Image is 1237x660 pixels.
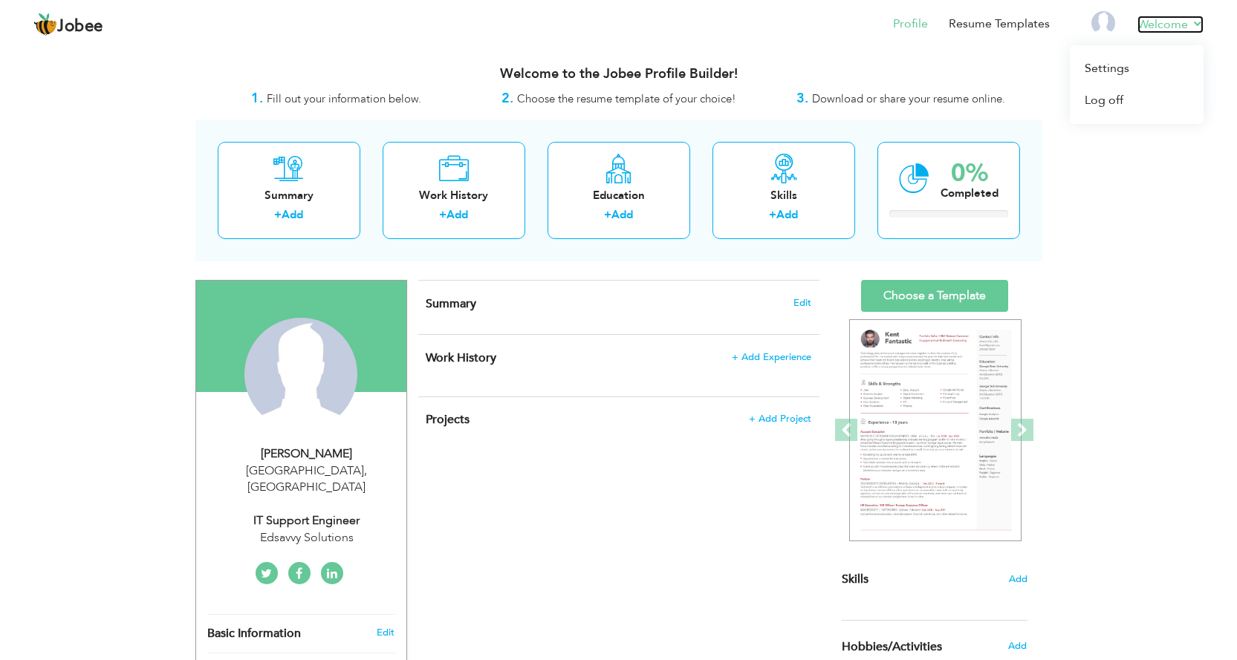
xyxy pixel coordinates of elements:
[1091,11,1115,35] img: Profile Img
[207,463,406,497] div: [GEOGRAPHIC_DATA] [GEOGRAPHIC_DATA]
[1008,639,1027,653] span: Add
[426,350,811,365] h4: This helps to show the companies you have worked for.
[559,188,678,203] div: Education
[724,188,843,203] div: Skills
[796,89,808,108] strong: 3.
[274,207,282,223] label: +
[941,161,999,186] div: 0%
[244,318,357,431] img: Asim Malik
[732,352,811,362] span: + Add Experience
[57,19,103,35] span: Jobee
[1137,16,1204,33] a: Welcome
[377,626,395,639] a: Edit
[207,529,406,546] div: Edsavvy Solutions
[230,188,348,203] div: Summary
[395,188,513,203] div: Work History
[426,412,811,427] h4: This helps to highlight the project, tools and skills you have worked on.
[426,350,496,366] span: Work History
[207,512,406,529] div: IT Support Engineer
[267,91,421,106] span: Fill out your information below.
[501,89,513,108] strong: 2.
[893,16,928,33] a: Profile
[604,207,611,223] label: +
[426,296,811,311] h4: Adding a summary is a quick and easy way to highlight your experience and interests.
[949,16,1050,33] a: Resume Templates
[251,89,263,108] strong: 1.
[1070,53,1204,85] a: Settings
[842,571,869,587] span: Skills
[749,414,811,424] span: + Add Project
[207,445,406,463] div: [PERSON_NAME]
[447,207,468,222] a: Add
[611,207,633,222] a: Add
[861,280,1008,312] a: Choose a Template
[195,67,1042,82] h3: Welcome to the Jobee Profile Builder!
[812,91,1005,106] span: Download or share your resume online.
[842,641,942,654] span: Hobbies/Activities
[33,13,103,36] a: Jobee
[426,295,476,312] span: Summary
[426,411,470,428] span: Projects
[776,207,798,222] a: Add
[364,463,367,479] span: ,
[769,207,776,223] label: +
[517,91,736,106] span: Choose the resume template of your choice!
[282,207,303,222] a: Add
[793,298,811,308] span: Edit
[1070,85,1204,117] a: Log off
[439,207,447,223] label: +
[33,13,57,36] img: jobee.io
[941,186,999,201] div: Completed
[1009,572,1027,587] span: Add
[207,627,301,641] span: Basic Information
